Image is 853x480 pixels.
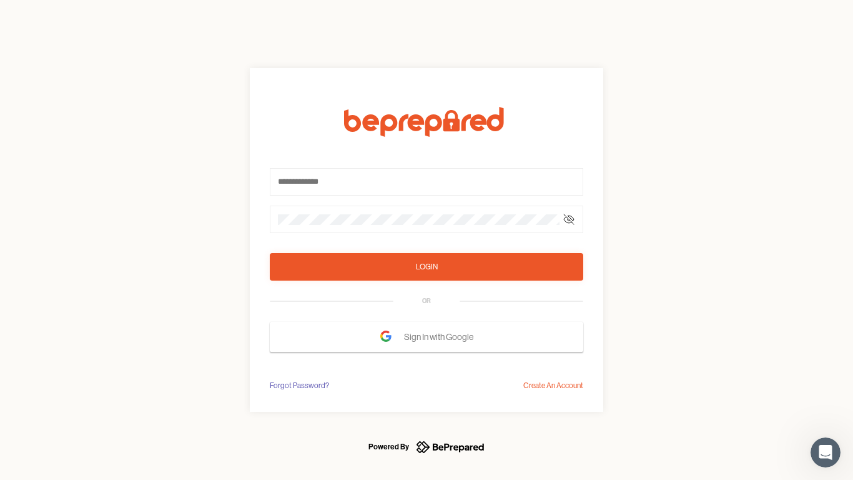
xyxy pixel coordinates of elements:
div: Login [416,261,438,273]
div: OR [422,296,431,306]
button: Login [270,253,583,281]
div: Create An Account [523,379,583,392]
div: Forgot Password? [270,379,329,392]
iframe: Intercom live chat [811,437,841,467]
span: Sign In with Google [404,326,480,348]
button: Sign In with Google [270,322,583,352]
div: Powered By [368,439,409,454]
